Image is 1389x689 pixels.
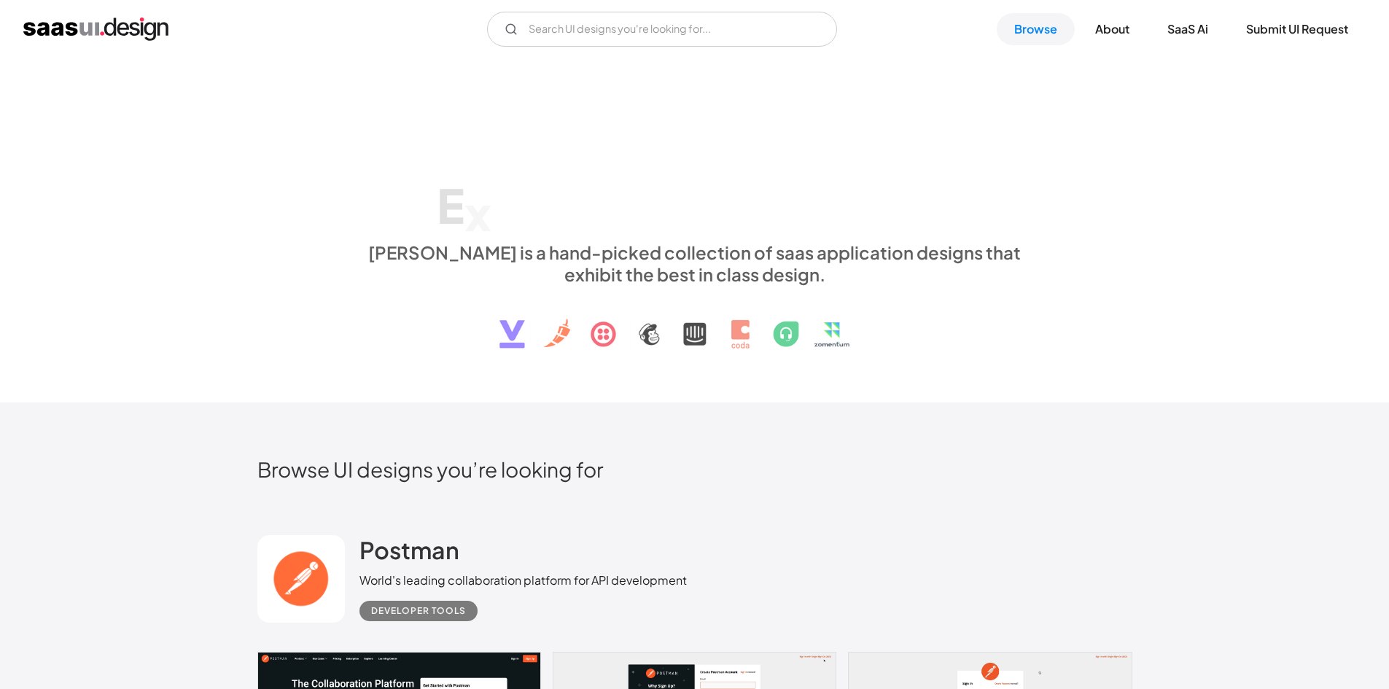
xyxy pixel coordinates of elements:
a: Browse [997,13,1075,45]
img: text, icon, saas logo [474,285,916,361]
div: E [437,177,464,233]
h2: Postman [359,535,459,564]
h2: Browse UI designs you’re looking for [257,456,1132,482]
a: SaaS Ai [1150,13,1226,45]
div: x [464,184,491,241]
div: Developer tools [371,602,466,620]
h1: Explore SaaS UI design patterns & interactions. [359,114,1030,227]
input: Search UI designs you're looking for... [487,12,837,47]
a: Postman [359,535,459,572]
div: [PERSON_NAME] is a hand-picked collection of saas application designs that exhibit the best in cl... [359,241,1030,285]
div: World's leading collaboration platform for API development [359,572,687,589]
a: Submit UI Request [1229,13,1366,45]
a: About [1078,13,1147,45]
form: Email Form [487,12,837,47]
a: home [23,17,168,41]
